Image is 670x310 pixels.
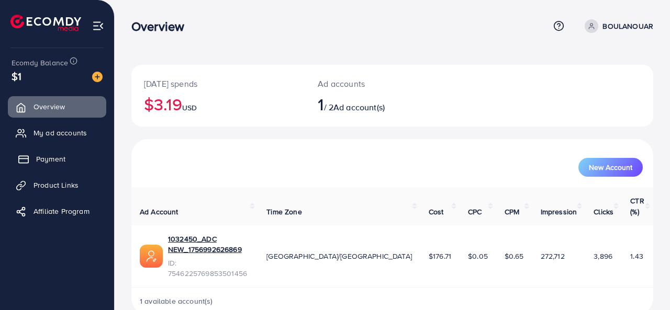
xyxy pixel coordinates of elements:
[505,251,524,261] span: $0.65
[140,296,213,306] span: 1 available account(s)
[8,96,106,117] a: Overview
[140,206,178,217] span: Ad Account
[318,77,423,90] p: Ad accounts
[589,164,632,171] span: New Account
[131,19,193,34] h3: Overview
[578,158,643,177] button: New Account
[33,206,90,216] span: Affiliate Program
[168,258,250,279] span: ID: 7546225769853501456
[33,101,65,112] span: Overview
[144,94,293,114] h2: $3.19
[33,128,87,138] span: My ad accounts
[92,72,103,82] img: image
[580,19,653,33] a: BOULANOUAR
[505,206,519,217] span: CPM
[8,122,106,143] a: My ad accounts
[429,206,444,217] span: Cost
[33,180,79,190] span: Product Links
[140,245,163,268] img: ic-ads-acc.e4c84228.svg
[36,154,65,164] span: Payment
[12,68,21,84] span: $1
[8,175,106,196] a: Product Links
[594,251,612,261] span: 3,896
[8,148,106,169] a: Payment
[541,206,577,217] span: Impression
[266,206,301,217] span: Time Zone
[12,58,68,68] span: Ecomdy Balance
[541,251,565,261] span: 272,712
[468,251,488,261] span: $0.05
[333,101,385,113] span: Ad account(s)
[318,94,423,114] h2: / 2
[10,15,81,31] img: logo
[602,20,653,32] p: BOULANOUAR
[168,234,250,255] a: 1032450_ADC NEW_1756992626869
[8,201,106,222] a: Affiliate Program
[318,92,323,116] span: 1
[266,251,412,261] span: [GEOGRAPHIC_DATA]/[GEOGRAPHIC_DATA]
[630,251,643,261] span: 1.43
[429,251,451,261] span: $176.71
[468,206,482,217] span: CPC
[144,77,293,90] p: [DATE] spends
[630,196,644,216] span: CTR (%)
[92,20,104,32] img: menu
[182,102,197,113] span: USD
[594,206,613,217] span: Clicks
